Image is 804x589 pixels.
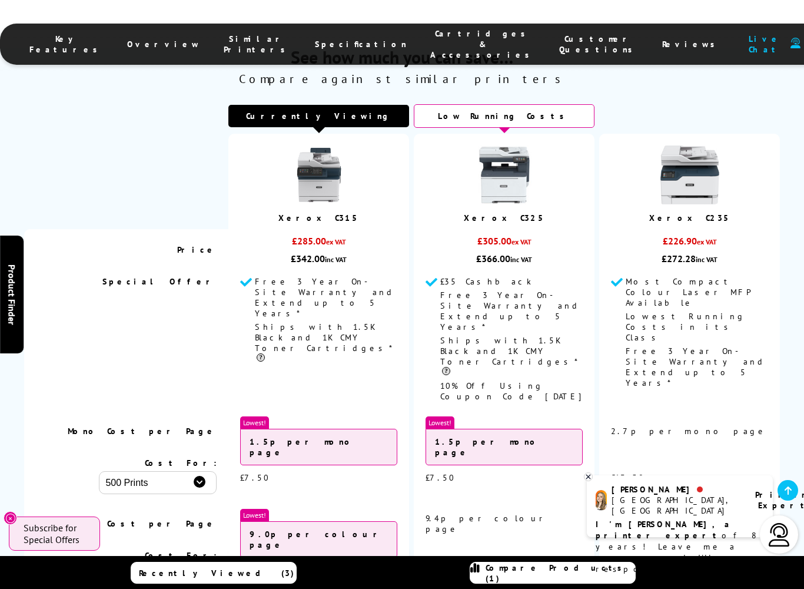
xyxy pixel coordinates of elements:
span: Customer Questions [559,34,639,55]
span: £35 Cashback [440,276,531,287]
div: Currently Viewing [228,105,409,127]
button: Close [4,511,17,525]
img: Xerox-C315-Front-2-Med.jpg [290,145,348,204]
div: £305.00 [426,235,583,253]
span: Compare Products (1) [486,562,635,584]
span: ex VAT [511,237,531,246]
div: £342.00 [240,253,397,264]
span: 2.7p per mono page [611,426,767,436]
span: Lowest! [240,509,269,521]
span: Similar Printers [224,34,291,55]
span: Free 3 Year On-Site Warranty and Extend up to 5 Years* [255,276,396,319]
span: Cartridges & Accessories [430,28,536,60]
span: 9.4p per colour page [426,513,547,534]
p: of 8 years! Leave me a message and I'll respond ASAP [596,519,764,575]
span: Colour Cost per Page [43,518,217,529]
a: Xerox C315 [278,213,359,223]
span: Compare against similar printers [24,71,780,87]
img: user-headset-light.svg [768,523,791,547]
span: Lowest! [240,416,269,429]
img: xerox-c325-front-small.jpg [475,145,534,204]
span: Mono Cost per Page [68,426,217,436]
span: Key Features [29,34,104,55]
a: Xerox C235 [649,213,730,223]
span: Cost For: [145,458,217,468]
span: Specification [315,39,407,49]
span: £7.50 [426,472,455,483]
span: Cost For: [145,550,217,561]
img: user-headset-duotone.svg [790,38,800,49]
span: Overview [127,39,200,49]
div: 1.5p per mono page [426,429,583,465]
div: £285.00 [240,235,397,253]
span: Lowest! [426,416,454,429]
span: Lowest Running Costs in its Class [626,311,746,343]
div: £226.90 [611,235,768,253]
span: Subscribe for Special Offers [24,522,88,545]
div: Low Running Costs [414,104,594,128]
span: 10% Off Using Coupon Code [DATE] [440,380,583,402]
span: inc VAT [696,255,717,264]
span: Ships with 1.5K Black and 1K CMY Toner Cartridges* [440,335,577,378]
div: 1.5p per mono page [240,429,397,465]
div: 9.0p per colour page [240,521,397,558]
span: Product Finder [6,264,18,325]
span: Ships with 1.5K Black and 1K CMY Toner Cartridges* [255,322,392,364]
span: Price [177,244,217,255]
a: Xerox C325 [464,213,545,223]
span: Recently Viewed (3) [139,568,294,578]
div: [GEOGRAPHIC_DATA], [GEOGRAPHIC_DATA] [612,495,740,516]
span: inc VAT [325,255,347,264]
div: [PERSON_NAME] [612,484,740,495]
span: inc VAT [510,255,532,264]
a: Compare Products (1) [470,562,636,584]
span: £7.50 [240,472,270,483]
a: Recently Viewed (3) [131,562,297,584]
img: Xerox-C235-Front-Main-Small.jpg [660,145,719,204]
div: £366.00 [426,253,583,264]
span: Live Chat [745,34,785,55]
span: Free 3 Year On-Site Warranty and Extend up to 5 Years* [440,290,581,332]
span: £13.50 [611,472,644,483]
span: Reviews [662,39,721,49]
span: Special Offer [102,276,217,287]
span: Free 3 Year On-Site Warranty and Extend up to 5 Years* [626,346,766,388]
span: ex VAT [326,237,346,246]
span: ex VAT [697,237,717,246]
img: amy-livechat.png [596,490,607,511]
div: £272.28 [611,253,768,264]
b: I'm [PERSON_NAME], a printer expert [596,519,733,541]
span: Most Compact Colour Laser MFP Available [626,276,749,308]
